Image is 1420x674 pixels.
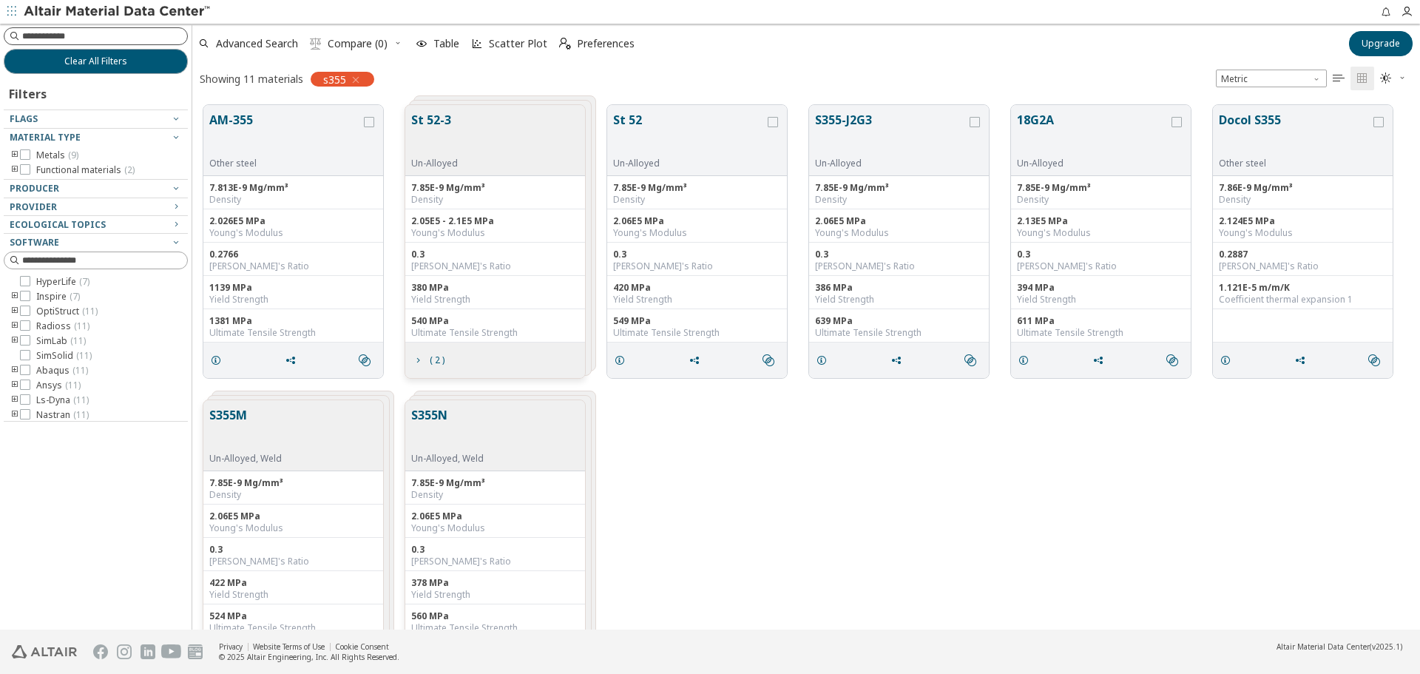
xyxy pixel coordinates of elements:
span: Functional materials [36,164,135,176]
div: Young's Modulus [815,227,983,239]
div: Young's Modulus [411,522,579,534]
div: Yield Strength [1017,294,1185,306]
button: Upgrade [1349,31,1413,56]
div: Density [815,194,983,206]
div: 7.813E-9 Mg/mm³ [209,182,377,194]
button: Details [1213,346,1244,375]
div: 0.3 [411,544,579,556]
div: 2.05E5 - 2.1E5 MPa [411,215,579,227]
div: 611 MPa [1017,315,1185,327]
div: 0.3 [613,249,781,260]
span: ( 2 ) [124,164,135,176]
div: Young's Modulus [613,227,781,239]
button: Details [1011,346,1042,375]
div: 422 MPa [209,577,377,589]
button: Clear All Filters [4,49,188,74]
button: Details [203,346,234,375]
span: OptiStruct [36,306,98,317]
span: Producer [10,182,59,195]
div: 386 MPa [815,282,983,294]
div: Density [209,194,377,206]
div: Yield Strength [209,589,377,601]
span: Flags [10,112,38,125]
div: Un-Alloyed [613,158,765,169]
div: 378 MPa [411,577,579,589]
span: Ansys [36,380,81,391]
span: ( 11 ) [65,379,81,391]
i:  [559,38,571,50]
div: grid [192,94,1420,630]
button: ( 2 ) [405,346,451,375]
button: 18G2A [1017,111,1169,158]
button: Share [278,346,309,375]
span: Advanced Search [216,38,298,49]
span: ( 11 ) [82,305,98,317]
div: [PERSON_NAME]'s Ratio [613,260,781,272]
div: Ultimate Tensile Strength [815,327,983,339]
span: Preferences [577,38,635,49]
div: 7.85E-9 Mg/mm³ [209,477,377,489]
button: Table View [1327,67,1350,90]
button: Tile View [1350,67,1374,90]
span: ( 11 ) [74,320,89,332]
div: 2.124E5 MPa [1219,215,1387,227]
span: ( 11 ) [73,408,89,421]
div: 0.2766 [209,249,377,260]
div: [PERSON_NAME]'s Ratio [411,260,579,272]
i:  [1380,73,1392,84]
i:  [359,354,371,366]
span: Metric [1216,70,1327,87]
div: 7.85E-9 Mg/mm³ [411,182,579,194]
div: 394 MPa [1017,282,1185,294]
span: SimLab [36,335,86,347]
div: [PERSON_NAME]'s Ratio [411,556,579,567]
i:  [1166,354,1178,366]
div: 0.3 [411,249,579,260]
div: © 2025 Altair Engineering, Inc. All Rights Reserved. [219,652,399,662]
span: s355 [323,73,346,86]
img: Altair Engineering [12,645,77,658]
span: ( 2 ) [430,356,444,365]
div: Un-Alloyed, Weld [209,453,282,465]
button: Material Type [4,129,188,146]
div: Density [613,194,781,206]
div: Young's Modulus [411,227,579,239]
img: Altair Material Data Center [24,4,212,19]
button: Docol S355 [1219,111,1370,158]
span: Table [433,38,459,49]
i: toogle group [10,320,20,332]
button: Producer [4,180,188,198]
span: Provider [10,200,57,213]
button: Similar search [352,346,383,375]
button: Share [1288,346,1319,375]
button: AM-355 [209,111,361,158]
i: toogle group [10,394,20,406]
div: 2.026E5 MPa [209,215,377,227]
div: Other steel [209,158,361,169]
i: toogle group [10,335,20,347]
span: HyperLife [36,276,89,288]
div: 639 MPa [815,315,983,327]
div: Young's Modulus [209,522,377,534]
span: ( 11 ) [70,334,86,347]
div: 0.3 [815,249,983,260]
button: Share [884,346,915,375]
div: Coefficient thermal expansion 1 [1219,294,1387,306]
div: 1139 MPa [209,282,377,294]
button: Share [1086,346,1117,375]
div: Ultimate Tensile Strength [411,327,579,339]
div: Un-Alloyed [815,158,967,169]
div: 524 MPa [209,610,377,622]
div: Ultimate Tensile Strength [1017,327,1185,339]
div: Yield Strength [209,294,377,306]
span: Metals [36,149,78,161]
span: Software [10,236,59,249]
i:  [1333,73,1345,84]
button: Similar search [756,346,787,375]
button: Similar search [1160,346,1191,375]
div: Showing 11 materials [200,72,303,86]
div: Density [411,489,579,501]
i: toogle group [10,164,20,176]
button: Software [4,234,188,252]
a: Cookie Consent [335,641,389,652]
